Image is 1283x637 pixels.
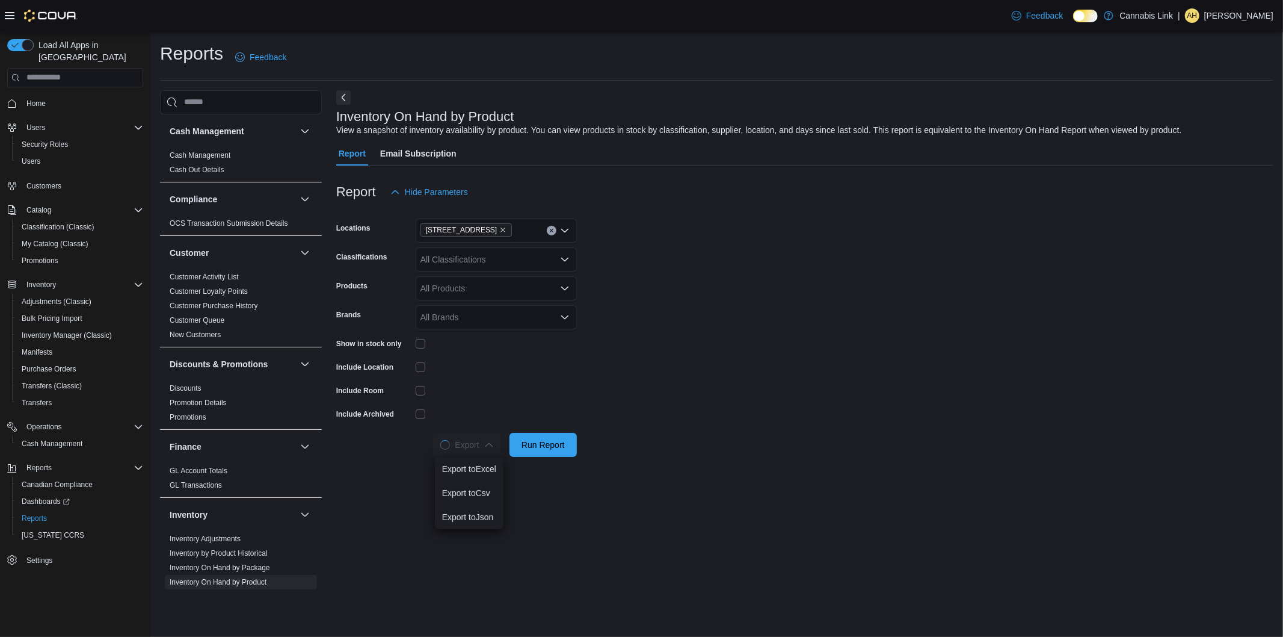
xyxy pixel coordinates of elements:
[336,110,514,124] h3: Inventory On Hand by Product
[17,437,143,451] span: Cash Management
[17,396,57,410] a: Transfers
[24,10,78,22] img: Cova
[22,239,88,249] span: My Catalog (Classic)
[1187,8,1198,23] span: AH
[17,328,117,343] a: Inventory Manager (Classic)
[17,362,143,376] span: Purchase Orders
[17,494,75,509] a: Dashboards
[170,441,202,453] h3: Finance
[26,422,62,432] span: Operations
[17,528,143,542] span: Washington CCRS
[170,592,242,601] span: Inventory Transactions
[22,420,143,434] span: Operations
[230,45,291,69] a: Feedback
[17,494,143,509] span: Dashboards
[22,140,68,149] span: Security Roles
[1119,8,1173,23] p: Cannabis Link
[12,527,148,544] button: [US_STATE] CCRS
[26,181,61,191] span: Customers
[26,99,46,108] span: Home
[12,327,148,344] button: Inventory Manager (Classic)
[170,287,248,296] span: Customer Loyalty Points
[2,202,148,219] button: Catalog
[509,433,577,457] button: Run Report
[7,90,143,600] nav: Complex example
[170,302,258,310] a: Customer Purchase History
[435,457,503,481] button: Export toExcel
[12,394,148,411] button: Transfers
[1073,22,1074,23] span: Dark Mode
[17,379,87,393] a: Transfers (Classic)
[17,437,87,451] a: Cash Management
[12,293,148,310] button: Adjustments (Classic)
[2,418,148,435] button: Operations
[17,328,143,343] span: Inventory Manager (Classic)
[170,165,224,175] span: Cash Out Details
[170,384,202,393] a: Discounts
[170,384,202,393] span: Discounts
[12,136,148,153] button: Security Roles
[22,179,66,193] a: Customers
[17,396,143,410] span: Transfers
[170,481,222,489] a: GL Transactions
[170,247,209,259] h3: Customer
[22,203,56,217] button: Catalog
[160,381,322,429] div: Discounts & Promotions
[250,51,286,63] span: Feedback
[339,141,366,166] span: Report
[26,205,51,215] span: Catalog
[17,379,143,393] span: Transfers (Classic)
[336,252,387,262] label: Classifications
[170,412,206,422] span: Promotions
[336,124,1182,137] div: View a snapshot of inventory availability by product. You can view products in stock by classific...
[170,578,266,586] a: Inventory On Hand by Product
[22,203,143,217] span: Catalog
[17,477,97,492] a: Canadian Compliance
[1178,8,1180,23] p: |
[170,358,268,370] h3: Discounts & Promotions
[298,246,312,260] button: Customer
[17,528,89,542] a: [US_STATE] CCRS
[170,480,222,490] span: GL Transactions
[12,235,148,252] button: My Catalog (Classic)
[560,284,570,293] button: Open list of options
[12,378,148,394] button: Transfers (Classic)
[26,556,52,565] span: Settings
[522,439,565,451] span: Run Report
[433,433,500,457] button: LoadingExport
[336,362,393,372] label: Include Location
[17,137,73,152] a: Security Roles
[22,553,57,568] a: Settings
[336,409,394,419] label: Include Archived
[560,226,570,235] button: Open list of options
[22,530,84,540] span: [US_STATE] CCRS
[12,361,148,378] button: Purchase Orders
[22,461,143,475] span: Reports
[435,505,503,529] button: Export toJson
[26,280,56,290] span: Inventory
[170,399,227,407] a: Promotion Details
[170,247,295,259] button: Customer
[170,272,239,282] span: Customer Activity List
[170,193,217,205] h3: Compliance
[17,311,143,326] span: Bulk Pricing Import
[160,148,322,182] div: Cash Management
[22,461,57,475] button: Reports
[170,193,295,205] button: Compliance
[2,276,148,293] button: Inventory
[17,253,63,268] a: Promotions
[22,96,51,111] a: Home
[17,511,52,526] a: Reports
[22,222,94,232] span: Classification (Classic)
[22,398,52,408] span: Transfers
[17,137,143,152] span: Security Roles
[170,219,288,228] span: OCS Transaction Submission Details
[22,314,82,323] span: Bulk Pricing Import
[17,294,143,309] span: Adjustments (Classic)
[12,435,148,452] button: Cash Management
[170,125,244,137] h3: Cash Management
[170,548,268,558] span: Inventory by Product Historical
[170,219,288,228] a: OCS Transaction Submission Details
[170,509,295,521] button: Inventory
